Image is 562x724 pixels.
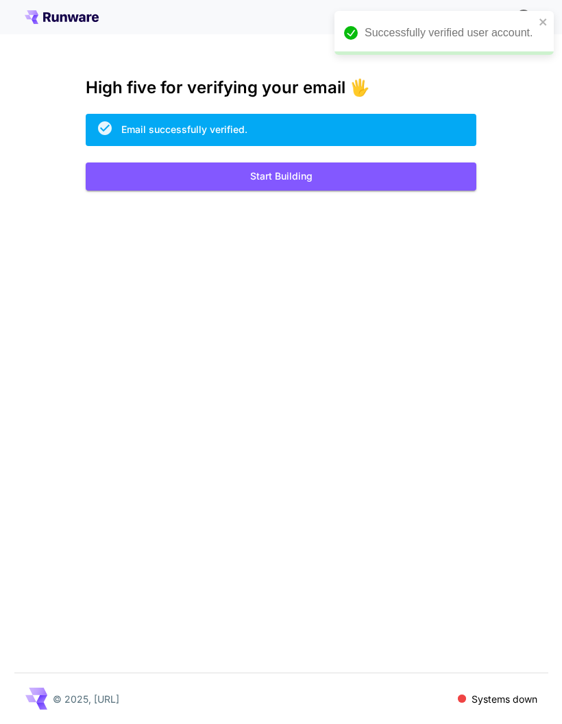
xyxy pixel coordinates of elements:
div: Email successfully verified. [121,122,247,136]
h3: High five for verifying your email 🖐️ [86,78,476,97]
p: Systems down [472,692,537,706]
button: close [539,16,548,27]
p: © 2025, [URL] [53,692,119,706]
button: In order to qualify for free credit, you need to sign up with a business email address and click ... [510,3,537,30]
button: Start Building [86,162,476,191]
div: Successfully verified user account. [365,25,535,41]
